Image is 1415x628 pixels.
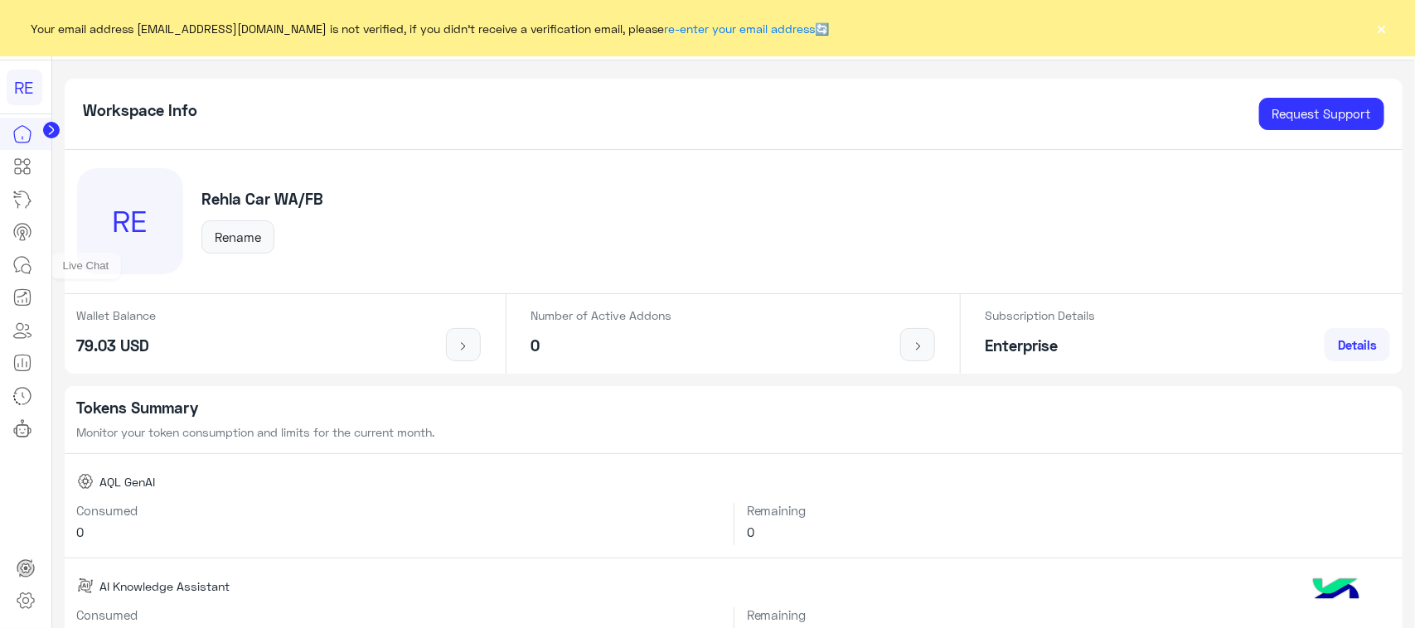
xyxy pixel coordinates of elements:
[31,20,830,37] span: Your email address [EMAIL_ADDRESS][DOMAIN_NAME] is not verified, if you didn't receive a verifica...
[201,220,274,254] button: Rename
[77,473,94,490] img: AQL GenAI
[908,340,928,353] img: icon
[453,340,474,353] img: icon
[1259,98,1384,131] a: Request Support
[1338,337,1377,352] span: Details
[77,607,721,622] h6: Consumed
[531,336,672,355] h5: 0
[747,503,1390,518] h6: Remaining
[7,70,42,105] div: RE
[665,22,816,36] a: re-enter your email address
[77,423,1391,441] p: Monitor your token consumption and limits for the current month.
[531,307,672,324] p: Number of Active Addons
[99,577,230,595] span: AI Knowledge Assistant
[986,336,1096,355] h5: Enterprise
[77,336,157,355] h5: 79.03 USD
[77,577,94,594] img: AI Knowledge Assistant
[77,307,157,324] p: Wallet Balance
[747,607,1390,622] h6: Remaining
[77,168,183,274] div: RE
[77,524,721,539] h6: 0
[77,503,721,518] h6: Consumed
[51,253,123,279] div: Live Chat
[201,190,323,209] h5: Rehla Car WA/FB
[986,307,1096,324] p: Subscription Details
[99,473,155,490] span: AQL GenAI
[77,399,1391,418] h5: Tokens Summary
[1325,328,1390,361] a: Details
[1307,562,1365,620] img: hulul-logo.png
[747,524,1390,539] h6: 0
[83,101,197,120] h5: Workspace Info
[1374,20,1390,36] button: ×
